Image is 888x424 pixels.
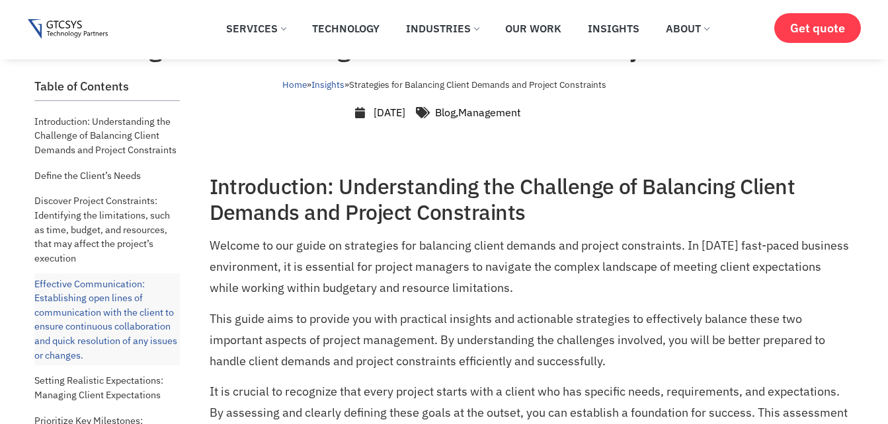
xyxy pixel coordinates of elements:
a: Introduction: Understanding the Challenge of Balancing Client Demands and Project Constraints [34,111,180,160]
a: Home [282,79,307,90]
time: [DATE] [374,106,405,119]
a: Setting Realistic Expectations: Managing Client Expectations [34,370,180,405]
a: Industries [396,14,489,43]
a: About [656,14,719,43]
a: Insights [578,14,649,43]
a: Blog [435,106,456,119]
span: » » [282,79,606,90]
a: Services [216,14,296,43]
a: Effective Communication: Establishing open lines of communication with the client to ensure conti... [34,273,180,366]
p: This guide aims to provide you with practical insights and actionable strategies to effectively b... [210,308,851,372]
h2: Introduction: Understanding the Challenge of Balancing Client Demands and Project Constraints [210,174,851,225]
a: Management [458,106,521,119]
a: Get quote [774,13,861,43]
span: , [435,106,521,119]
a: Define the Client’s Needs [34,165,141,186]
span: Get quote [790,21,845,35]
a: Insights [311,79,344,90]
p: Welcome to our guide on strategies for balancing client demands and project constraints. In [DATE... [210,235,851,299]
a: Our Work [495,14,571,43]
img: Gtcsys logo [28,19,108,40]
a: Technology [302,14,389,43]
a: Discover Project Constraints: Identifying the limitations, such as time, budget, and resources, t... [34,190,180,268]
h2: Table of Contents [34,79,180,94]
span: Strategies for Balancing Client Demands and Project Constraints [349,79,606,90]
